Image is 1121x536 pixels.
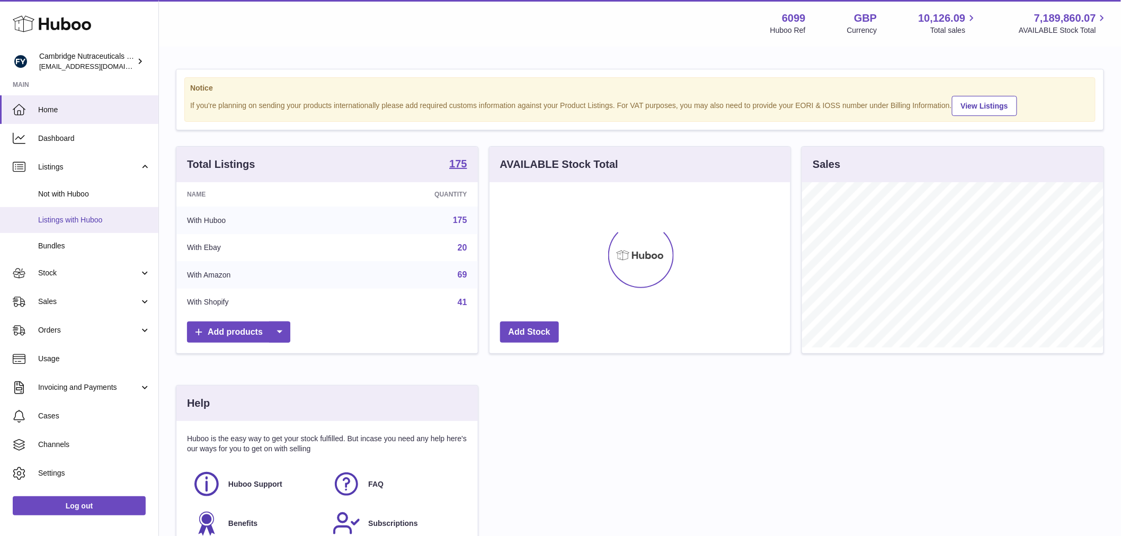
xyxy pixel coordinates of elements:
[190,94,1090,116] div: If you're planning on sending your products internationally please add required customs informati...
[449,158,467,169] strong: 175
[368,479,384,489] span: FAQ
[458,298,467,307] a: 41
[228,479,282,489] span: Huboo Support
[38,382,139,392] span: Invoicing and Payments
[39,62,156,70] span: [EMAIL_ADDRESS][DOMAIN_NAME]
[332,470,461,498] a: FAQ
[952,96,1017,116] a: View Listings
[38,215,150,225] span: Listings with Huboo
[190,83,1090,93] strong: Notice
[458,243,467,252] a: 20
[38,189,150,199] span: Not with Huboo
[187,396,210,410] h3: Help
[813,157,840,172] h3: Sales
[847,25,877,35] div: Currency
[13,496,146,515] a: Log out
[38,411,150,421] span: Cases
[500,321,559,343] a: Add Stock
[187,434,467,454] p: Huboo is the easy way to get your stock fulfilled. But incase you need any help here's our ways f...
[449,158,467,171] a: 175
[38,468,150,478] span: Settings
[187,157,255,172] h3: Total Listings
[176,207,341,234] td: With Huboo
[918,11,965,25] span: 10,126.09
[918,11,977,35] a: 10,126.09 Total sales
[38,297,139,307] span: Sales
[187,321,290,343] a: Add products
[176,289,341,316] td: With Shopify
[782,11,806,25] strong: 6099
[176,261,341,289] td: With Amazon
[458,270,467,279] a: 69
[38,440,150,450] span: Channels
[854,11,877,25] strong: GBP
[38,162,139,172] span: Listings
[341,182,477,207] th: Quantity
[453,216,467,225] a: 175
[176,234,341,262] td: With Ebay
[770,25,806,35] div: Huboo Ref
[38,241,150,251] span: Bundles
[176,182,341,207] th: Name
[1019,11,1108,35] a: 7,189,860.07 AVAILABLE Stock Total
[38,354,150,364] span: Usage
[368,519,417,529] span: Subscriptions
[500,157,618,172] h3: AVAILABLE Stock Total
[1019,25,1108,35] span: AVAILABLE Stock Total
[1034,11,1096,25] span: 7,189,860.07
[38,105,150,115] span: Home
[38,133,150,144] span: Dashboard
[39,51,135,72] div: Cambridge Nutraceuticals Ltd
[228,519,257,529] span: Benefits
[38,268,139,278] span: Stock
[930,25,977,35] span: Total sales
[192,470,322,498] a: Huboo Support
[13,53,29,69] img: internalAdmin-6099@internal.huboo.com
[38,325,139,335] span: Orders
